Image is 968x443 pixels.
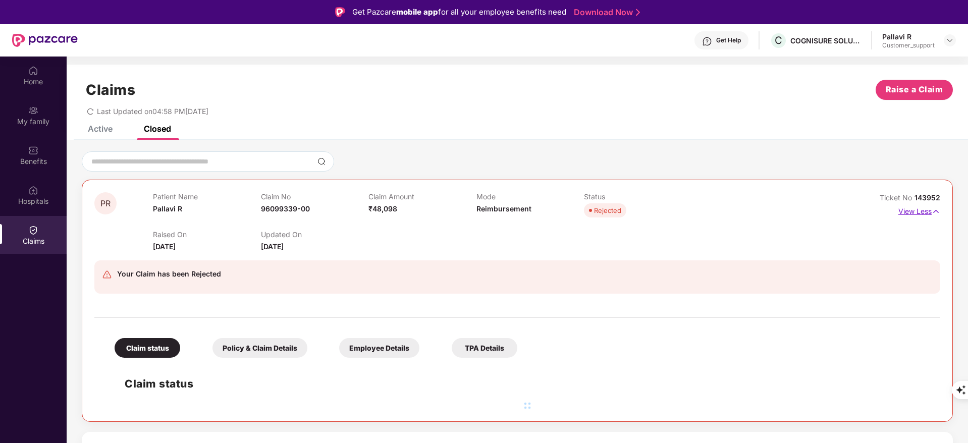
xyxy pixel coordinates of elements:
span: Raise a Claim [886,83,943,96]
p: Updated On [261,230,368,239]
div: Closed [144,124,171,134]
img: svg+xml;base64,PHN2ZyBpZD0iQmVuZWZpdHMiIHhtbG5zPSJodHRwOi8vd3d3LnczLm9yZy8yMDAwL3N2ZyIgd2lkdGg9Ij... [28,145,38,155]
span: C [775,34,782,46]
div: Customer_support [882,41,935,49]
img: svg+xml;base64,PHN2ZyBpZD0iSGVscC0zMngzMiIgeG1sbnM9Imh0dHA6Ly93d3cudzMub3JnLzIwMDAvc3ZnIiB3aWR0aD... [702,36,712,46]
span: Ticket No [880,193,915,202]
img: Logo [335,7,345,17]
div: Policy & Claim Details [212,338,307,358]
span: Last Updated on 04:58 PM[DATE] [97,107,208,116]
h2: Claim status [125,375,930,392]
div: Your Claim has been Rejected [117,268,221,280]
img: svg+xml;base64,PHN2ZyBpZD0iU2VhcmNoLTMyeDMyIiB4bWxucz0iaHR0cDovL3d3dy53My5vcmcvMjAwMC9zdmciIHdpZH... [317,157,326,165]
p: Raised On [153,230,260,239]
img: svg+xml;base64,PHN2ZyBpZD0iQ2xhaW0iIHhtbG5zPSJodHRwOi8vd3d3LnczLm9yZy8yMDAwL3N2ZyIgd2lkdGg9IjIwIi... [28,225,38,235]
h1: Claims [86,81,135,98]
img: svg+xml;base64,PHN2ZyB3aWR0aD0iMjAiIGhlaWdodD0iMjAiIHZpZXdCb3g9IjAgMCAyMCAyMCIgZmlsbD0ibm9uZSIgeG... [28,105,38,116]
span: [DATE] [153,242,176,251]
div: Get Help [716,36,741,44]
div: COGNISURE SOLUTIONS PRIVATE LIMITED [790,36,861,45]
p: Status [584,192,691,201]
span: PR [100,199,111,208]
p: Patient Name [153,192,260,201]
img: svg+xml;base64,PHN2ZyB4bWxucz0iaHR0cDovL3d3dy53My5vcmcvMjAwMC9zdmciIHdpZHRoPSIxNyIgaGVpZ2h0PSIxNy... [932,206,940,217]
div: Active [88,124,113,134]
img: New Pazcare Logo [12,34,78,47]
img: Stroke [636,7,640,18]
strong: mobile app [396,7,438,17]
span: [DATE] [261,242,284,251]
div: Get Pazcare for all your employee benefits need [352,6,566,18]
span: ₹48,098 [368,204,397,213]
span: 143952 [915,193,940,202]
img: svg+xml;base64,PHN2ZyB4bWxucz0iaHR0cDovL3d3dy53My5vcmcvMjAwMC9zdmciIHdpZHRoPSIyNCIgaGVpZ2h0PSIyNC... [102,269,112,280]
span: Reimbursement [476,204,531,213]
button: Raise a Claim [876,80,953,100]
div: TPA Details [452,338,517,358]
p: Claim Amount [368,192,476,201]
p: View Less [898,203,940,217]
div: Employee Details [339,338,419,358]
div: Claim status [115,338,180,358]
p: Mode [476,192,584,201]
div: Pallavi R [882,32,935,41]
div: Rejected [594,205,621,215]
p: Claim No [261,192,368,201]
img: svg+xml;base64,PHN2ZyBpZD0iSG9zcGl0YWxzIiB4bWxucz0iaHR0cDovL3d3dy53My5vcmcvMjAwMC9zdmciIHdpZHRoPS... [28,185,38,195]
img: svg+xml;base64,PHN2ZyBpZD0iSG9tZSIgeG1sbnM9Imh0dHA6Ly93d3cudzMub3JnLzIwMDAvc3ZnIiB3aWR0aD0iMjAiIG... [28,66,38,76]
a: Download Now [574,7,637,18]
img: svg+xml;base64,PHN2ZyBpZD0iRHJvcGRvd24tMzJ4MzIiIHhtbG5zPSJodHRwOi8vd3d3LnczLm9yZy8yMDAwL3N2ZyIgd2... [946,36,954,44]
span: Pallavi R [153,204,182,213]
span: 96099339-00 [261,204,310,213]
span: redo [87,107,94,116]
